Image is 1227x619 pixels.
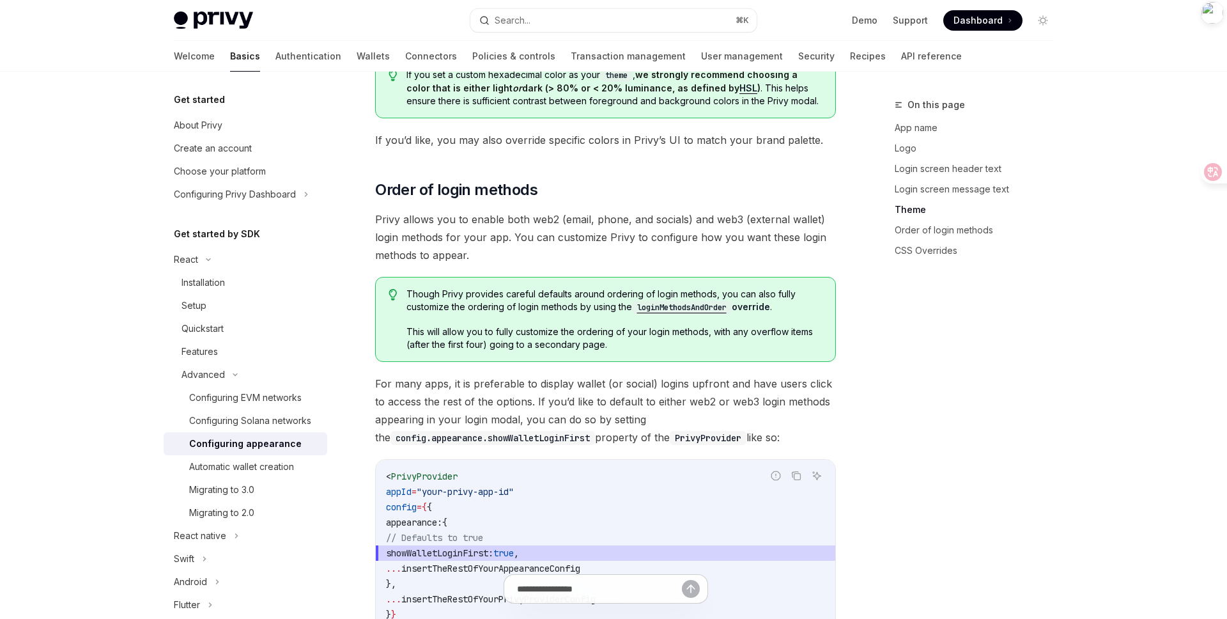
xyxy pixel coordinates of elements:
button: Search...⌘K [470,9,757,32]
div: Create an account [174,141,252,156]
div: Configuring Solana networks [189,413,311,428]
span: Privy allows you to enable both web2 (email, phone, and socials) and web3 (external wallet) login... [375,210,836,264]
a: Wallets [357,41,390,72]
div: Configuring Privy Dashboard [174,187,296,202]
a: Automatic wallet creation [164,455,327,478]
button: Send message [682,580,700,598]
code: PrivyProvider [670,431,746,445]
a: Recipes [850,41,886,72]
span: Order of login methods [375,180,537,200]
a: Authentication [275,41,341,72]
a: Features [164,340,327,363]
span: appId [386,486,412,498]
span: If you’d like, you may also override specific colors in Privy’s UI to match your brand palette. [375,131,836,149]
div: Android [174,574,207,590]
div: Features [181,344,218,359]
a: CSS Overrides [895,240,1063,261]
a: Configuring EVM networks [164,386,327,409]
button: Ask AI [808,467,825,484]
code: config.appearance.showWalletLoginFirst [390,431,595,445]
a: Create an account [164,137,327,160]
div: Advanced [181,367,225,382]
span: // Defaults to true [386,532,483,544]
a: Theme [895,200,1063,220]
span: , [514,547,519,559]
a: Security [798,41,835,72]
a: Basics [230,41,260,72]
a: Demo [852,14,877,27]
a: Dashboard [943,10,1022,31]
h5: Get started by SDK [174,226,260,242]
button: Report incorrect code [768,467,784,484]
code: theme [600,69,633,82]
span: < [386,471,391,482]
a: Logo [895,138,1063,159]
button: Copy the contents from the code block [788,467,805,484]
a: HSL [739,82,757,94]
span: { [442,517,447,528]
span: config [386,501,417,513]
span: ... [386,563,401,574]
span: This will allow you to fully customize the ordering of your login methods, with any overflow item... [406,325,822,351]
svg: Tip [389,70,397,81]
span: true [493,547,514,559]
div: Flutter [174,597,200,613]
a: Quickstart [164,317,327,340]
span: = [417,501,422,513]
span: showWalletLoginFirst: [386,547,493,559]
span: appearance: [386,517,442,528]
div: Swift [174,551,194,567]
span: On this page [907,97,965,113]
a: About Privy [164,114,327,137]
a: API reference [901,41,962,72]
div: Migrating to 2.0 [189,505,254,521]
span: insertTheRestOfYourAppearanceConfig [401,563,580,574]
div: Configuring EVM networks [189,390,302,405]
div: Setup [181,298,206,313]
a: Support [893,14,928,27]
a: Setup [164,294,327,317]
em: or [513,82,522,93]
div: Installation [181,275,225,290]
a: Policies & controls [472,41,555,72]
span: For many apps, it is preferable to display wallet (or social) logins upfront and have users click... [375,375,836,446]
a: Order of login methods [895,220,1063,240]
div: Automatic wallet creation [189,459,294,474]
span: ⌘ K [736,15,749,26]
span: = [412,486,417,498]
a: Choose your platform [164,160,327,183]
div: Migrating to 3.0 [189,482,254,498]
div: Choose your platform [174,164,266,179]
button: Toggle dark mode [1033,10,1053,31]
a: Login screen header text [895,159,1063,179]
a: Migrating to 3.0 [164,478,327,501]
a: User management [701,41,783,72]
div: React [174,252,198,267]
a: Connectors [405,41,457,72]
div: Search... [495,13,530,28]
a: Installation [164,271,327,294]
img: light logo [174,12,253,29]
a: loginMethodsAndOrderoverride [632,301,770,312]
span: Though Privy provides careful defaults around ordering of login methods, you can also fully custo... [406,288,822,314]
svg: Tip [389,289,397,301]
a: Configuring appearance [164,432,327,455]
a: Configuring Solana networks [164,409,327,432]
span: If you set a custom hexadecimal color as your , . This helps ensure there is sufficient contrast ... [406,68,822,107]
span: "your-privy-app-id" [417,486,514,498]
a: Login screen message text [895,179,1063,200]
div: React native [174,528,226,544]
code: loginMethodsAndOrder [632,301,732,314]
div: Quickstart [181,321,224,336]
div: Configuring appearance [189,436,302,451]
span: { [422,501,427,513]
a: App name [895,118,1063,138]
span: PrivyProvider [391,471,458,482]
a: Migrating to 2.0 [164,501,327,524]
h5: Get started [174,92,225,107]
a: Welcome [174,41,215,72]
div: About Privy [174,118,222,133]
a: Transaction management [571,41,686,72]
span: Dashboard [953,14,1003,27]
span: { [427,501,432,513]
